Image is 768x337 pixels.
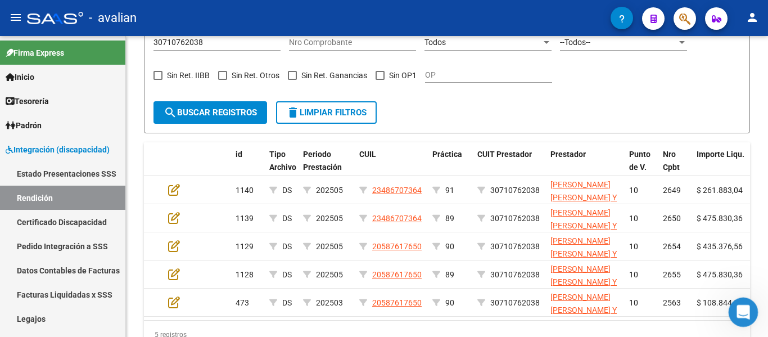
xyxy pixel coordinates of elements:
[49,171,207,193] div: yo estaba intentanod modificar el de cuit de cbu 30710762038
[17,251,26,260] button: Selector de emoji
[101,102,216,127] div: yo no veo el numero ese
[697,150,744,159] span: Importe Liqu.
[282,186,292,195] span: DS
[232,69,279,82] span: Sin Ret. Otros
[697,186,743,195] span: $ 261.883,04
[9,201,216,240] div: Ariel dice…
[629,150,650,172] span: Punto de V.
[663,242,681,251] span: 2654
[110,109,207,120] div: yo no veo el numero ese
[286,106,300,119] mat-icon: delete
[276,101,377,124] button: Limpiar filtros
[193,246,211,264] button: Enviar un mensaje…
[372,214,422,223] span: 23486707364
[372,270,422,279] span: 20587617650
[316,298,343,307] span: 202503
[359,150,376,159] span: CUIL
[663,150,680,172] span: Nro Cpbt
[432,150,462,159] span: Práctica
[629,214,638,223] span: 10
[445,270,454,279] span: 89
[6,95,49,107] span: Tesorería
[6,47,64,59] span: Firma Express
[490,186,540,195] span: 30710762038
[424,38,446,47] span: Todos
[9,15,216,102] div: Ariel dice…
[629,242,638,251] span: 10
[55,6,89,14] h1: Soporte
[265,142,299,192] datatable-header-cell: Tipo Archivo
[389,69,417,82] span: Sin OP1
[316,214,343,223] span: 202505
[663,214,681,223] span: 2650
[629,270,638,279] span: 10
[445,242,454,251] span: 90
[692,142,754,192] datatable-header-cell: Importe Liqu.
[236,212,260,225] div: 1139
[550,236,617,271] span: [PERSON_NAME] [PERSON_NAME] Y [PERSON_NAME]
[550,293,617,327] span: [PERSON_NAME] [PERSON_NAME] Y [PERSON_NAME]
[53,251,62,260] button: Adjuntar un archivo
[658,142,692,192] datatable-header-cell: Nro Cpbt
[355,142,428,192] datatable-header-cell: CUIL
[550,208,617,243] span: [PERSON_NAME] [PERSON_NAME] Y [PERSON_NAME]
[299,142,355,192] datatable-header-cell: Periodo Prestación
[301,69,367,82] span: Sin Ret. Ganancias
[173,201,216,226] div: id 473
[176,5,197,26] button: Inicio
[303,150,342,172] span: Periodo Prestación
[560,38,590,47] span: --Todos--
[40,128,216,163] div: pero si me decis el cui del cbu y el numero de comprobante o ID lo vemos
[10,227,215,246] textarea: Escribe un mensaje...
[71,251,80,260] button: Start recording
[445,186,454,195] span: 91
[236,268,260,281] div: 1128
[663,186,681,195] span: 2649
[490,270,540,279] span: 30710762038
[6,143,110,156] span: Integración (discapacidad)
[6,71,34,83] span: Inicio
[32,6,50,24] div: Profile image for Soporte
[282,270,292,279] span: DS
[550,150,586,159] span: Prestador
[697,214,743,223] span: $ 475.830,36
[663,298,681,307] span: 2563
[372,242,422,251] span: 20587617650
[473,142,546,192] datatable-header-cell: CUIT Prestador
[372,186,422,195] span: 23486707364
[746,11,759,24] mat-icon: person
[550,264,617,299] span: [PERSON_NAME] [PERSON_NAME] Y [PERSON_NAME]
[197,5,218,25] div: Cerrar
[629,186,638,195] span: 10
[153,101,267,124] button: Buscar registros
[236,150,242,159] span: id
[286,107,367,118] span: Limpiar filtros
[6,119,42,132] span: Padrón
[9,102,216,128] div: Ariel dice…
[231,142,265,192] datatable-header-cell: id
[729,298,758,327] iframe: Intercom live chat
[428,142,473,192] datatable-header-cell: Práctica
[663,270,681,279] span: 2655
[282,242,292,251] span: DS
[164,106,177,119] mat-icon: search
[7,5,29,26] button: go back
[490,242,540,251] span: 30710762038
[372,298,422,307] span: 20587617650
[697,298,743,307] span: $ 108.844,14
[490,298,540,307] span: 30710762038
[164,107,257,118] span: Buscar registros
[236,184,260,197] div: 1140
[445,298,454,307] span: 90
[49,134,207,156] div: pero si me decis el cui del cbu y el numero de comprobante o ID lo vemos
[697,242,743,251] span: $ 435.376,56
[445,214,454,223] span: 89
[625,142,658,192] datatable-header-cell: Punto de V.
[35,251,44,260] button: Selector de gif
[282,214,292,223] span: DS
[697,270,743,279] span: $ 475.830,36
[269,150,296,172] span: Tipo Archivo
[236,296,260,309] div: 473
[40,164,216,200] div: yo estaba intentanod modificar el de cuit de cbu 30710762038
[546,142,625,192] datatable-header-cell: Prestador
